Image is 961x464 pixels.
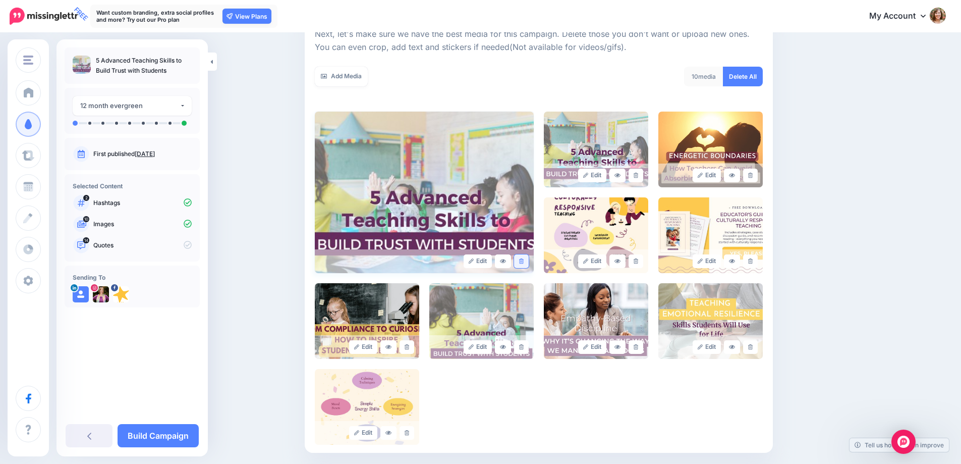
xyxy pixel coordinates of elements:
[96,9,217,23] p: Want custom branding, extra social profiles and more? Try out our Pro plan
[315,112,534,273] img: a1efb2328612dbd6bc575fdc9e68a5cc_large.jpg
[315,369,419,445] img: fcd3b90e51d34db15152e1c827da6111_large.jpg
[693,169,721,182] a: Edit
[96,56,192,76] p: 5 Advanced Teaching Skills to Build Trust with Students
[578,169,607,182] a: Edit
[693,340,721,354] a: Edit
[83,216,89,222] span: 10
[93,286,109,302] img: 365325475_1471442810361746_8596535853886494552_n-bsa142406.jpg
[692,73,698,80] span: 10
[315,67,368,86] a: Add Media
[544,112,648,187] img: 07da900dedd4f3f24042b94cb245be27_large.jpg
[315,28,763,54] p: Next, let's make sure we have the best media for this campaign. Delete those you don't want or up...
[658,112,763,187] img: 3664f8353c8ce6371998d3b554b1a5f7_large.jpg
[859,4,946,29] a: My Account
[578,340,607,354] a: Edit
[723,67,763,86] a: Delete All
[73,56,91,74] img: a1efb2328612dbd6bc575fdc9e68a5cc_thumb.jpg
[73,274,192,281] h4: Sending To
[658,283,763,359] img: b539ebbf9afbf20f328643a48f3ce4d6_large.jpg
[315,283,419,359] img: 276f48457854b5f991d6dd7b369d73d9_large.jpg
[23,56,33,65] img: menu.png
[693,254,721,268] a: Edit
[10,8,78,25] img: Missinglettr
[80,100,180,112] div: 12 month evergreen
[83,237,90,243] span: 14
[73,286,89,302] img: user_default_image.png
[73,182,192,190] h4: Selected Content
[850,438,949,452] a: Tell us how we can improve
[658,197,763,273] img: 00c31dd2a1d7f90428423b55f75e1aa1_large.jpg
[93,241,192,250] p: Quotes
[135,150,155,158] a: [DATE]
[578,254,607,268] a: Edit
[349,340,378,354] a: Edit
[10,5,78,27] a: FREE
[113,286,129,302] img: 10435030_546367552161163_2528915469409542325_n-bsa21022.png
[93,220,192,229] p: Images
[73,96,192,116] button: 12 month evergreen
[71,4,91,24] span: FREE
[544,197,648,273] img: 99fb34a6a608e4165b3dd6d3b1bb7a47_large.jpg
[684,67,723,86] div: media
[93,149,192,159] p: First published
[222,9,271,24] a: View Plans
[315,23,763,445] div: Select Media
[464,340,492,354] a: Edit
[93,198,192,208] p: Hashtags
[429,283,534,359] img: 397f8aa1189bab2418fdf39bf851ea63_large.jpg
[349,426,378,440] a: Edit
[464,254,492,268] a: Edit
[544,283,648,359] img: 86f9a2a4aedec5a71d9523cbd4a01de5_large.jpg
[891,430,916,454] div: Open Intercom Messenger
[83,195,89,201] span: 2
